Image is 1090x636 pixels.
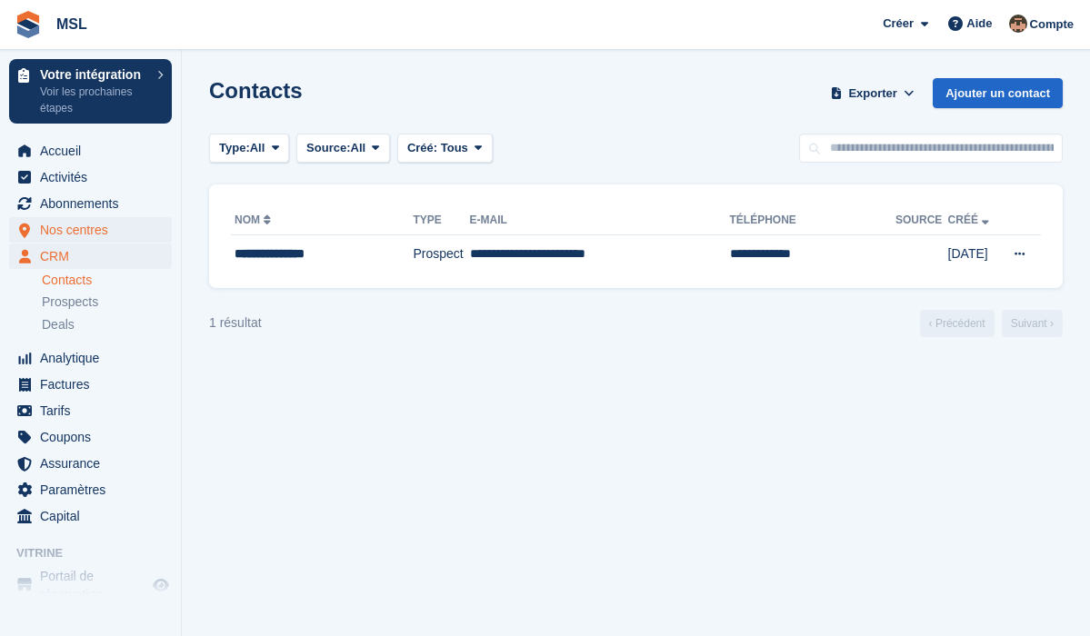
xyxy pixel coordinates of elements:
button: Exporter [827,78,918,108]
th: Source [895,206,948,235]
span: Exporter [848,84,896,103]
img: Kévin CHAUVET [1009,15,1027,33]
span: Créer [883,15,914,33]
span: Factures [40,372,149,397]
th: Téléphone [730,206,895,235]
a: menu [9,451,172,476]
span: Vitrine [16,544,181,562]
span: Nos centres [40,217,149,243]
span: All [351,139,366,157]
span: Tous [441,141,468,154]
span: Aide [966,15,992,33]
span: Deals [42,316,75,333]
a: menu [9,217,172,243]
td: [DATE] [948,235,998,273]
a: Deals [42,315,172,334]
a: menu [9,345,172,371]
th: Type [414,206,470,235]
span: Coupons [40,424,149,450]
span: Capital [40,503,149,529]
a: menu [9,191,172,216]
span: Créé: [407,141,437,154]
a: menu [9,503,172,529]
span: Tarifs [40,398,149,423]
span: Source: [306,139,350,157]
span: Assurance [40,451,149,476]
button: Créé: Tous [397,134,493,164]
span: Type: [219,139,250,157]
a: menu [9,567,172,603]
a: Boutique d'aperçu [150,574,172,596]
a: Créé [948,214,993,226]
a: menu [9,372,172,397]
a: menu [9,243,172,269]
span: All [250,139,265,157]
h1: Contacts [209,78,303,103]
a: Prospects [42,293,172,312]
button: Source: All [296,134,390,164]
a: Ajouter un contact [933,78,1063,108]
div: 1 résultat [209,313,262,333]
a: menu [9,164,172,190]
span: Paramètres [40,477,149,502]
span: Prospects [42,293,98,311]
a: Nom [235,214,275,226]
p: Voir les prochaines étapes [40,84,148,116]
img: stora-icon-8386f47178a22dfd0bd8f6a31ec36ba5ce8667c1dd55bd0f319d3a0aa187defe.svg [15,11,42,38]
p: Votre intégration [40,68,148,81]
a: Précédent [920,310,995,337]
span: Compte [1030,15,1074,34]
span: Analytique [40,345,149,371]
span: Abonnements [40,191,149,216]
nav: Page [916,310,1066,337]
a: MSL [49,9,95,39]
a: menu [9,398,172,423]
span: CRM [40,243,149,269]
td: Prospect [414,235,470,273]
button: Type: All [209,134,289,164]
a: Votre intégration Voir les prochaines étapes [9,59,172,124]
a: Contacts [42,272,172,289]
span: Activités [40,164,149,190]
a: menu [9,477,172,502]
a: menu [9,424,172,450]
span: Accueil [40,138,149,164]
th: E-mail [470,206,730,235]
span: Portail de réservation [40,567,149,603]
a: menu [9,138,172,164]
a: Suivant [1002,310,1063,337]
